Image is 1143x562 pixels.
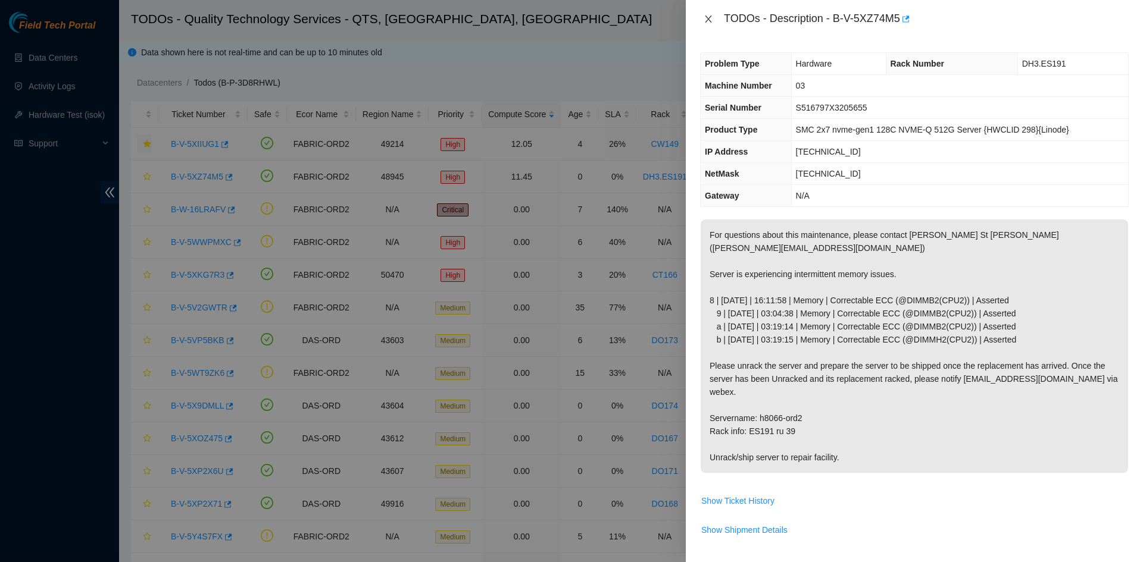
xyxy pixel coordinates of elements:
button: Show Ticket History [701,491,775,510]
span: Machine Number [705,81,772,90]
span: close [704,14,713,24]
span: Rack Number [891,59,944,68]
button: Show Shipment Details [701,520,788,539]
span: SMC 2x7 nvme-gen1 128C NVME-Q 512G Server {HWCLID 298}{Linode} [796,125,1069,134]
span: Problem Type [705,59,760,68]
span: N/A [796,191,810,200]
span: [TECHNICAL_ID] [796,169,861,178]
div: TODOs - Description - B-V-5XZ74M5 [724,10,1129,29]
span: Serial Number [705,103,761,112]
span: NetMask [705,169,739,178]
span: Hardware [796,59,832,68]
span: Product Type [705,125,757,134]
span: S516797X3205655 [796,103,867,112]
span: Gateway [705,191,739,200]
span: 03 [796,81,805,90]
p: For questions about this maintenance, please contact [PERSON_NAME] St [PERSON_NAME] ([PERSON_NAME... [701,219,1128,473]
button: Close [700,14,717,25]
span: [TECHNICAL_ID] [796,147,861,156]
span: IP Address [705,147,748,156]
span: DH3.ES191 [1022,59,1066,68]
span: Show Ticket History [701,494,775,507]
span: Show Shipment Details [701,523,788,536]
